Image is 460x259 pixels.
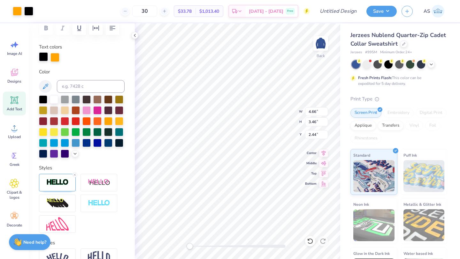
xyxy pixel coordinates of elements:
[350,134,381,143] div: Rhinestones
[39,43,62,51] label: Text colors
[305,161,317,166] span: Middle
[305,181,317,186] span: Bottom
[7,107,22,112] span: Add Text
[416,108,447,118] div: Digital Print
[39,68,125,76] label: Color
[380,50,412,55] span: Minimum Order: 24 +
[353,160,395,192] img: Standard
[8,134,21,139] span: Upload
[350,121,376,130] div: Applique
[366,6,397,17] button: Save
[7,79,21,84] span: Designs
[317,53,325,59] div: Back
[249,8,283,15] span: [DATE] - [DATE]
[187,243,193,249] div: Accessibility label
[199,8,219,15] span: $1,013.40
[132,5,157,17] input: – –
[305,171,317,176] span: Top
[88,179,110,187] img: Shadow
[403,160,445,192] img: Puff Ink
[403,209,445,241] img: Metallic & Glitter Ink
[353,152,370,159] span: Standard
[378,121,403,130] div: Transfers
[353,201,369,208] span: Neon Ink
[46,198,69,208] img: 3D Illusion
[350,50,362,55] span: Jerzees
[305,151,317,156] span: Center
[46,217,69,231] img: Free Distort
[358,75,392,80] strong: Fresh Prints Flash:
[358,75,437,86] div: This color can be expedited for 5 day delivery.
[383,108,414,118] div: Embroidery
[403,250,433,257] span: Water based Ink
[23,239,46,245] strong: Need help?
[403,201,441,208] span: Metallic & Glitter Ink
[57,80,125,93] input: e.g. 7428 c
[403,152,417,159] span: Puff Ink
[405,121,423,130] div: Vinyl
[421,5,447,18] a: AS
[88,200,110,207] img: Negative Space
[315,5,362,18] input: Untitled Design
[350,108,381,118] div: Screen Print
[39,164,52,172] label: Styles
[7,223,22,228] span: Decorate
[425,121,440,130] div: Foil
[350,95,447,103] div: Print Type
[46,179,69,186] img: Stroke
[10,162,19,167] span: Greek
[178,8,192,15] span: $33.78
[350,31,446,48] span: Jerzees Nublend Quarter-Zip Cadet Collar Sweatshirt
[7,51,22,56] span: Image AI
[4,190,25,200] span: Clipart & logos
[365,50,377,55] span: # 995M
[353,209,395,241] img: Neon Ink
[287,9,293,13] span: Free
[353,250,390,257] span: Glow in the Dark Ink
[314,37,327,50] img: Back
[424,8,430,15] span: AS
[432,5,444,18] img: Aniya Sparrow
